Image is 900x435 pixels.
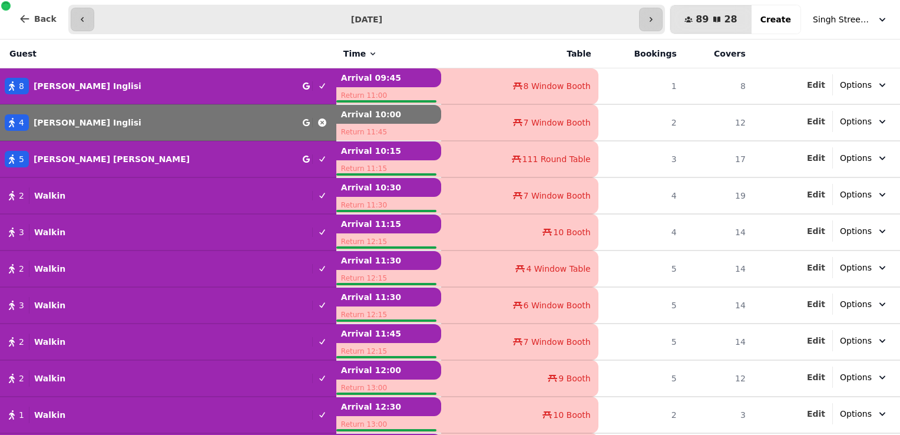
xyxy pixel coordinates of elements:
[336,87,441,104] p: Return 11:00
[522,153,591,165] span: 111 Round Table
[336,178,441,197] p: Arrival 10:30
[684,141,753,177] td: 17
[526,263,590,275] span: 4 Window Table
[807,117,825,126] span: Edit
[19,117,24,128] span: 4
[34,263,65,275] p: Walkin
[684,324,753,360] td: 14
[336,251,441,270] p: Arrival 11:30
[336,160,441,177] p: Return 11:15
[598,397,684,433] td: 2
[553,409,590,421] span: 10 Booth
[553,226,590,238] span: 10 Booth
[336,215,441,233] p: Arrival 11:15
[558,373,590,384] span: 9 Booth
[760,15,791,24] span: Create
[840,335,872,347] span: Options
[840,262,872,273] span: Options
[336,361,441,380] p: Arrival 12:00
[813,14,872,25] span: Singh Street Bruntsfield
[807,190,825,199] span: Edit
[336,124,441,140] p: Return 11:45
[807,262,825,273] button: Edit
[19,409,24,421] span: 1
[807,335,825,347] button: Edit
[807,79,825,91] button: Edit
[807,116,825,127] button: Edit
[807,371,825,383] button: Edit
[670,5,752,34] button: 8928
[807,337,825,345] span: Edit
[833,257,895,278] button: Options
[19,373,24,384] span: 2
[524,117,591,128] span: 7 Window Booth
[833,147,895,169] button: Options
[598,324,684,360] td: 5
[598,177,684,214] td: 4
[34,117,141,128] p: [PERSON_NAME] Inglisi
[598,104,684,141] td: 2
[336,324,441,343] p: Arrival 11:45
[807,263,825,272] span: Edit
[833,330,895,351] button: Options
[441,39,598,68] th: Table
[336,141,441,160] p: Arrival 10:15
[336,270,441,286] p: Return 12:15
[684,397,753,433] td: 3
[807,154,825,162] span: Edit
[807,227,825,235] span: Edit
[343,48,378,60] button: Time
[684,287,753,324] td: 14
[684,214,753,251] td: 14
[840,371,872,383] span: Options
[684,360,753,397] td: 12
[840,298,872,310] span: Options
[598,68,684,105] td: 1
[840,152,872,164] span: Options
[684,39,753,68] th: Covers
[833,184,895,205] button: Options
[524,190,591,202] span: 7 Window Booth
[336,68,441,87] p: Arrival 09:45
[807,300,825,308] span: Edit
[19,299,24,311] span: 3
[34,15,57,23] span: Back
[336,380,441,396] p: Return 13:00
[19,226,24,238] span: 3
[336,197,441,213] p: Return 11:30
[833,294,895,315] button: Options
[19,190,24,202] span: 2
[807,189,825,200] button: Edit
[807,152,825,164] button: Edit
[34,409,65,421] p: Walkin
[833,111,895,132] button: Options
[34,153,190,165] p: [PERSON_NAME] [PERSON_NAME]
[833,367,895,388] button: Options
[34,373,65,384] p: Walkin
[840,225,872,237] span: Options
[336,397,441,416] p: Arrival 12:30
[598,287,684,324] td: 5
[833,403,895,424] button: Options
[724,15,737,24] span: 28
[336,416,441,433] p: Return 13:00
[598,141,684,177] td: 3
[807,225,825,237] button: Edit
[684,251,753,287] td: 14
[34,190,65,202] p: Walkin
[684,177,753,214] td: 19
[807,410,825,418] span: Edit
[684,68,753,105] td: 8
[684,104,753,141] td: 12
[696,15,709,24] span: 89
[19,80,24,92] span: 8
[336,343,441,360] p: Return 12:15
[34,80,141,92] p: [PERSON_NAME] Inglisi
[840,116,872,127] span: Options
[840,79,872,91] span: Options
[751,5,800,34] button: Create
[807,408,825,420] button: Edit
[9,5,66,33] button: Back
[336,105,441,124] p: Arrival 10:00
[336,307,441,323] p: Return 12:15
